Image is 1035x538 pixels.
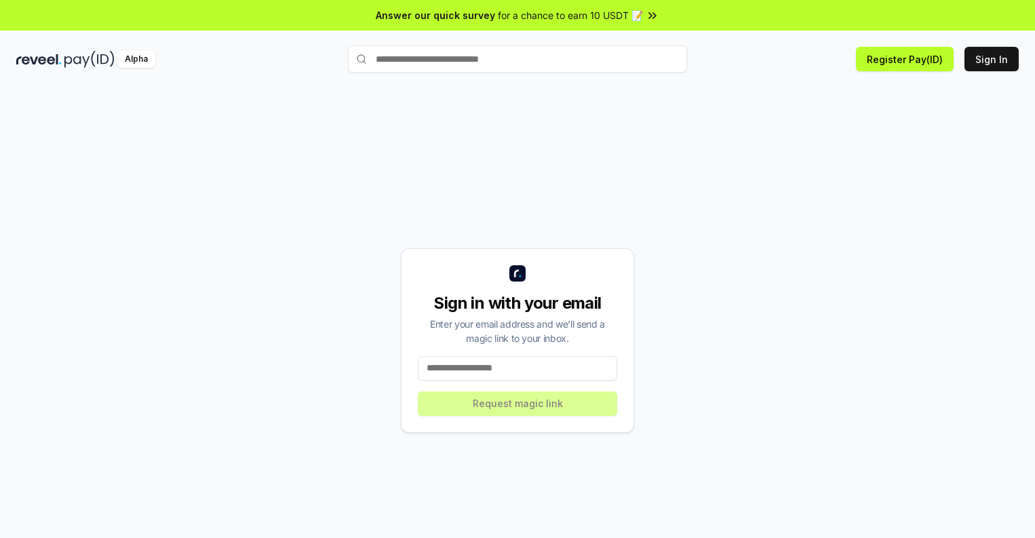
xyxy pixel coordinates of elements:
div: Sign in with your email [418,292,617,314]
span: for a chance to earn 10 USDT 📝 [498,8,643,22]
div: Enter your email address and we’ll send a magic link to your inbox. [418,317,617,345]
img: reveel_dark [16,51,62,68]
img: pay_id [64,51,115,68]
span: Answer our quick survey [376,8,495,22]
button: Register Pay(ID) [856,47,954,71]
img: logo_small [509,265,526,282]
div: Alpha [117,51,155,68]
button: Sign In [964,47,1019,71]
